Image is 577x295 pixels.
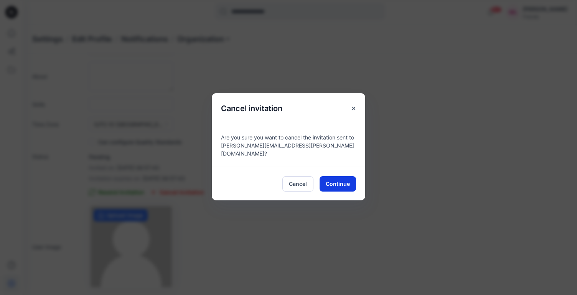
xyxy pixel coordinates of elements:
[326,180,350,188] span: Continue
[221,133,356,157] p: Are you sure you want to cancel the invitation sent to [PERSON_NAME][EMAIL_ADDRESS][PERSON_NAME][...
[289,180,307,188] span: Cancel
[320,176,356,192] button: Continue
[347,102,361,115] button: Close
[282,176,313,192] button: Cancel
[212,93,292,124] h5: Cancel invitation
